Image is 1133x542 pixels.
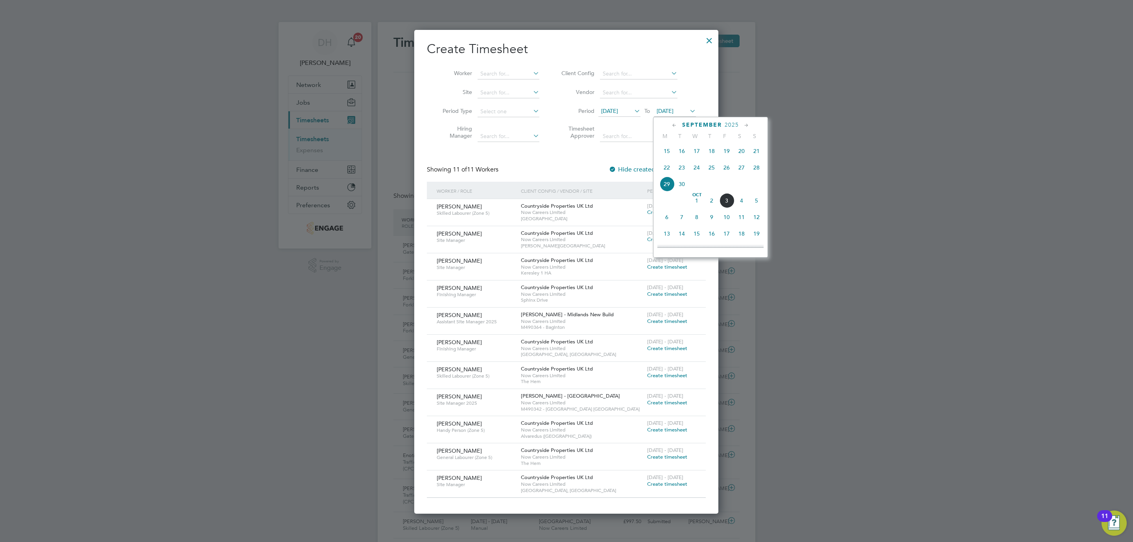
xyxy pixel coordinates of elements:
div: Showing [427,166,500,174]
span: 2025 [725,122,739,128]
span: 19 [719,144,734,159]
span: [PERSON_NAME] [437,257,482,264]
span: F [717,133,732,140]
span: 26 [749,243,764,258]
span: 30 [674,177,689,192]
span: 11 [734,210,749,225]
span: Now Careers Limited [521,372,643,379]
span: 21 [749,144,764,159]
span: S [747,133,762,140]
span: 16 [674,144,689,159]
span: Countryside Properties UK Ltd [521,203,593,209]
span: Now Careers Limited [521,291,643,297]
span: 17 [689,144,704,159]
span: 25 [734,243,749,258]
div: Worker / Role [435,182,519,200]
input: Search for... [478,68,539,79]
span: 1 [689,193,704,208]
input: Search for... [478,131,539,142]
span: Now Careers Limited [521,209,643,216]
span: Now Careers Limited [521,236,643,243]
label: Vendor [559,88,594,96]
span: 20 [734,144,749,159]
span: Create timesheet [647,426,687,433]
span: Skilled Labourer (Zone 5) [437,373,515,379]
span: [PERSON_NAME] - [GEOGRAPHIC_DATA] [521,393,620,399]
span: Finishing Manager [437,291,515,298]
h2: Create Timesheet [427,41,706,57]
span: Now Careers Limited [521,400,643,406]
span: 8 [689,210,704,225]
span: Countryside Properties UK Ltd [521,230,593,236]
span: [DATE] - [DATE] [647,257,683,264]
span: Alvaredus ([GEOGRAPHIC_DATA]) [521,433,643,439]
span: Countryside Properties UK Ltd [521,365,593,372]
span: [DATE] - [DATE] [647,230,683,236]
span: Site Manager [437,237,515,243]
span: 28 [749,160,764,175]
span: M [657,133,672,140]
span: Now Careers Limited [521,345,643,352]
span: 4 [734,193,749,208]
label: Client Config [559,70,594,77]
span: Create timesheet [647,454,687,460]
span: 26 [719,160,734,175]
span: 18 [704,144,719,159]
span: 14 [674,226,689,241]
label: Hiring Manager [437,125,472,139]
label: Period Type [437,107,472,114]
span: [DATE] - [DATE] [647,284,683,291]
span: [PERSON_NAME] [437,366,482,373]
span: 29 [659,177,674,192]
span: Create timesheet [647,399,687,406]
span: [PERSON_NAME][GEOGRAPHIC_DATA] [521,243,643,249]
span: [GEOGRAPHIC_DATA] [521,216,643,222]
span: 25 [704,160,719,175]
span: 13 [659,226,674,241]
span: Create timesheet [647,264,687,270]
div: Period [645,182,698,200]
span: Site Manager [437,264,515,271]
div: Client Config / Vendor / Site [519,182,645,200]
div: 11 [1101,516,1108,526]
span: Site Manager 2025 [437,400,515,406]
span: 10 [719,210,734,225]
span: September [682,122,722,128]
span: Create timesheet [647,236,687,243]
input: Search for... [600,131,677,142]
span: 12 [749,210,764,225]
span: Create timesheet [647,481,687,487]
span: 21 [674,243,689,258]
span: M490342 - [GEOGRAPHIC_DATA] [GEOGRAPHIC_DATA] [521,406,643,412]
span: 19 [749,226,764,241]
span: [PERSON_NAME] [437,420,482,427]
span: [GEOGRAPHIC_DATA], [GEOGRAPHIC_DATA] [521,351,643,358]
button: Open Resource Center, 11 new notifications [1102,511,1127,536]
label: Timesheet Approver [559,125,594,139]
span: 5 [749,193,764,208]
span: 18 [734,226,749,241]
span: T [702,133,717,140]
input: Search for... [600,87,677,98]
span: Create timesheet [647,372,687,379]
span: 27 [734,160,749,175]
span: Countryside Properties UK Ltd [521,420,593,426]
span: [PERSON_NAME] [437,447,482,454]
span: [DATE] - [DATE] [647,365,683,372]
label: Worker [437,70,472,77]
span: [PERSON_NAME] [437,312,482,319]
input: Select one [478,106,539,117]
span: 24 [689,160,704,175]
span: 20 [659,243,674,258]
span: Now Careers Limited [521,454,643,460]
span: Oct [689,193,704,197]
span: General Labourer (Zone 5) [437,454,515,461]
span: 23 [674,160,689,175]
span: Create timesheet [647,291,687,297]
span: 11 of [453,166,467,173]
span: M490364 - Baginton [521,324,643,330]
span: 22 [689,243,704,258]
span: [PERSON_NAME] [437,474,482,481]
span: [PERSON_NAME] [437,339,482,346]
span: Now Careers Limited [521,264,643,270]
